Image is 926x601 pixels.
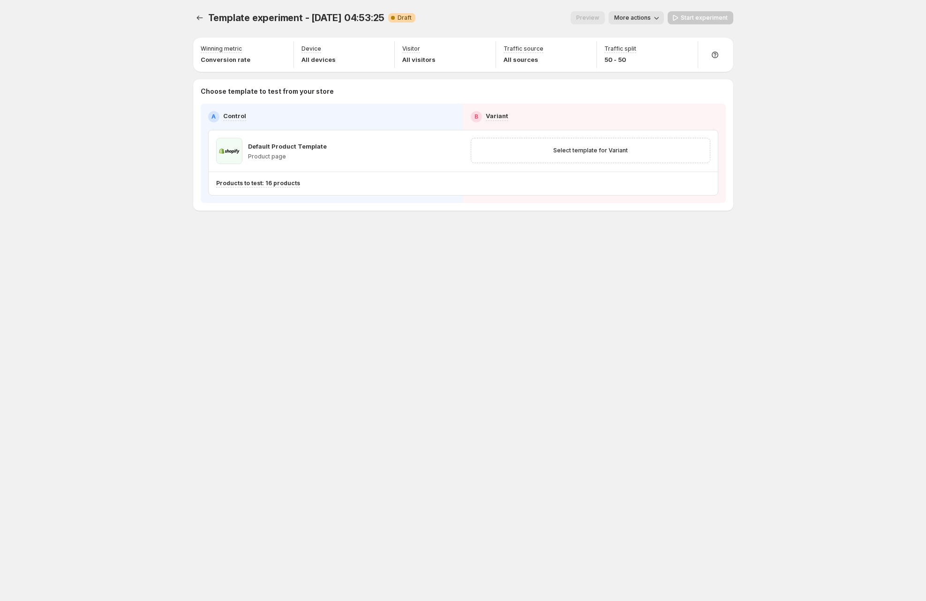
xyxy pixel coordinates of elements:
[504,45,543,53] p: Traffic source
[201,87,726,96] p: Choose template to test from your store
[548,144,633,157] button: Select template for Variant
[208,12,385,23] span: Template experiment - [DATE] 04:53:25
[216,180,300,187] p: Products to test: 16 products
[604,45,636,53] p: Traffic split
[201,55,250,64] p: Conversion rate
[604,55,636,64] p: 50 - 50
[248,153,327,160] p: Product page
[609,11,664,24] button: More actions
[402,45,420,53] p: Visitor
[223,111,246,120] p: Control
[398,14,412,22] span: Draft
[301,55,336,64] p: All devices
[216,138,242,164] img: Default Product Template
[504,55,543,64] p: All sources
[553,147,628,154] span: Select template for Variant
[474,113,478,120] h2: B
[211,113,216,120] h2: A
[193,11,206,24] button: Experiments
[614,14,651,22] span: More actions
[301,45,321,53] p: Device
[402,55,436,64] p: All visitors
[201,45,242,53] p: Winning metric
[248,142,327,151] p: Default Product Template
[486,111,508,120] p: Variant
